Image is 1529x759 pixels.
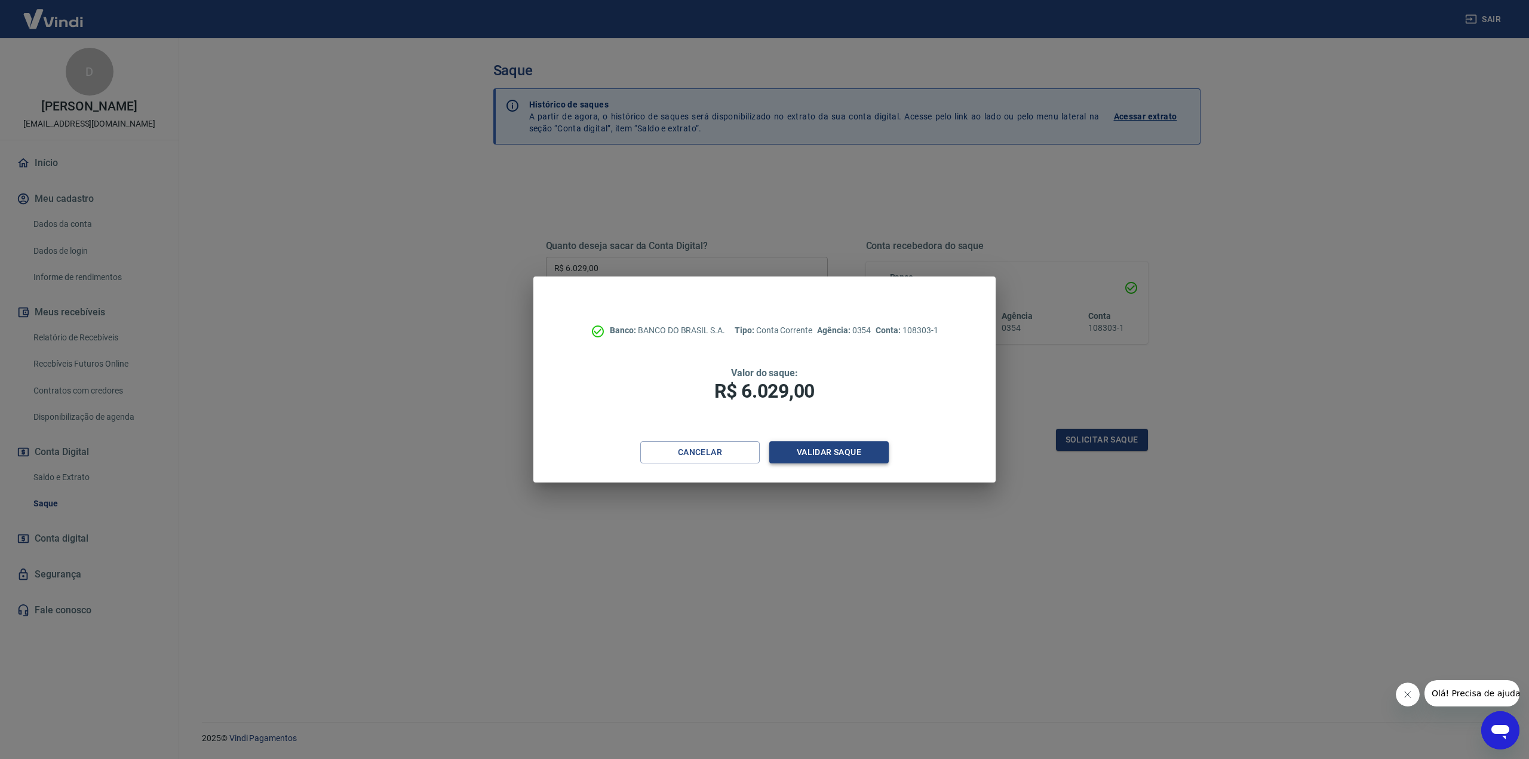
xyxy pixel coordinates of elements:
[714,380,815,402] span: R$ 6.029,00
[731,367,798,379] span: Valor do saque:
[876,324,938,337] p: 108303-1
[1424,680,1519,706] iframe: Mensagem da empresa
[610,324,725,337] p: BANCO DO BRASIL S.A.
[817,325,852,335] span: Agência:
[735,324,812,337] p: Conta Corrente
[610,325,638,335] span: Banco:
[7,8,100,18] span: Olá! Precisa de ajuda?
[735,325,756,335] span: Tipo:
[817,324,871,337] p: 0354
[1481,711,1519,749] iframe: Botão para abrir a janela de mensagens
[640,441,760,463] button: Cancelar
[876,325,902,335] span: Conta:
[1396,683,1420,706] iframe: Fechar mensagem
[769,441,889,463] button: Validar saque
